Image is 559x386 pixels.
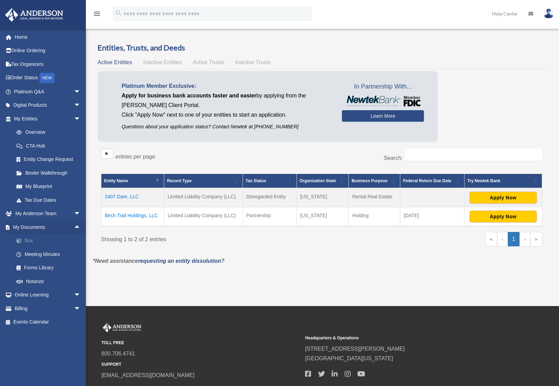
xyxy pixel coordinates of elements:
a: Notarize [10,274,91,288]
a: CTA Hub [10,139,88,153]
a: 800.706.4741 [101,351,135,356]
a: [STREET_ADDRESS][PERSON_NAME] [305,346,405,352]
td: Rental Real Estate [349,188,400,207]
a: Next [519,232,530,246]
div: Showing 1 to 2 of 2 entries [101,232,316,244]
a: Events Calendar [5,315,91,329]
td: Holding [349,207,400,226]
small: TOLL FREE [101,339,300,347]
a: 1 [508,232,520,246]
span: In Partnership With... [342,81,424,92]
th: Entity Name: Activate to invert sorting [101,174,164,188]
span: arrow_drop_down [74,302,88,316]
span: Inactive Entities [143,59,182,65]
td: Partnership [243,207,297,226]
a: Box [10,234,91,248]
label: Search: [384,155,403,161]
a: My Documentsarrow_drop_up [5,220,91,234]
th: Try Newtek Bank : Activate to sort [465,174,542,188]
span: Organization State [300,178,336,183]
span: arrow_drop_down [74,85,88,99]
a: Binder Walkthrough [10,166,88,180]
th: Record Type: Activate to sort [164,174,243,188]
a: Entity Change Request [10,153,88,166]
a: Order StatusNEW [5,71,91,85]
a: Forms Library [10,261,91,275]
em: *Need assistance ? [93,258,224,264]
a: Tax Due Dates [10,193,88,207]
td: Limited Liability Company (LLC) [164,188,243,207]
a: requesting an entity dissolution [138,258,221,264]
a: Previous [497,232,508,246]
a: Platinum Q&Aarrow_drop_down [5,85,91,98]
td: Limited Liability Company (LLC) [164,207,243,226]
div: NEW [40,73,55,83]
i: search [115,9,122,17]
small: SUPPORT [101,361,300,368]
span: arrow_drop_down [74,98,88,113]
span: Entity Name [104,178,128,183]
small: Headquarters & Operations [305,335,504,342]
td: [US_STATE] [297,207,349,226]
a: Online Ordering [5,44,91,58]
label: entries per page [115,154,155,160]
a: Meeting Minutes [10,247,91,261]
span: arrow_drop_down [74,288,88,302]
a: First [485,232,497,246]
a: menu [93,12,101,18]
i: menu [93,10,101,18]
a: Digital Productsarrow_drop_down [5,98,91,112]
a: Learn More [342,110,424,122]
th: Business Purpose: Activate to sort [349,174,400,188]
td: [US_STATE] [297,188,349,207]
td: [DATE] [400,207,465,226]
a: My Anderson Teamarrow_drop_down [5,207,91,221]
button: Apply Now [470,211,537,222]
span: arrow_drop_down [74,112,88,126]
span: Tax Status [246,178,266,183]
a: [GEOGRAPHIC_DATA][US_STATE] [305,355,393,361]
a: Tax Organizers [5,57,91,71]
p: Platinum Member Exclusive: [122,81,332,91]
a: Billingarrow_drop_down [5,302,91,315]
span: arrow_drop_up [74,220,88,234]
p: Click "Apply Now" next to one of your entities to start an application. [122,110,332,120]
td: 2407 Dare, LLC [101,188,164,207]
a: Overview [10,126,84,139]
a: Last [530,232,542,246]
img: Anderson Advisors Platinum Portal [101,323,143,332]
h3: Entities, Trusts, and Deeds [98,43,546,53]
span: Inactive Trusts [235,59,271,65]
span: Active Entities [98,59,132,65]
a: Online Learningarrow_drop_down [5,288,91,302]
span: Business Purpose [351,178,388,183]
span: Federal Return Due Date [403,178,451,183]
th: Tax Status: Activate to sort [243,174,297,188]
p: by applying from the [PERSON_NAME] Client Portal. [122,91,332,110]
a: Home [5,30,91,44]
a: [EMAIL_ADDRESS][DOMAIN_NAME] [101,372,194,378]
img: NewtekBankLogoSM.png [345,96,421,107]
th: Organization State: Activate to sort [297,174,349,188]
span: Apply for business bank accounts faster and easier [122,93,256,98]
td: Disregarded Entity [243,188,297,207]
img: Anderson Advisors Platinum Portal [3,8,65,22]
span: arrow_drop_down [74,207,88,221]
span: Active Trusts [193,59,224,65]
th: Federal Return Due Date: Activate to sort [400,174,465,188]
img: User Pic [544,9,554,19]
td: Birch Trail Holdings, LLC [101,207,164,226]
div: Try Newtek Bank [467,177,532,185]
a: My Entitiesarrow_drop_down [5,112,88,126]
a: My Blueprint [10,180,88,194]
button: Apply Now [470,192,537,203]
p: Questions about your application status? Contact Newtek at [PHONE_NUMBER] [122,122,332,131]
span: Record Type [167,178,192,183]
